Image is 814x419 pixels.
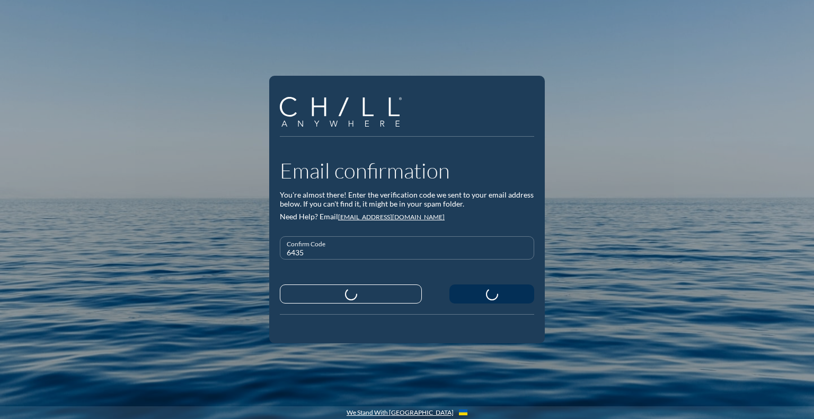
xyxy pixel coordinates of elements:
[287,246,527,259] input: Confirm Code
[338,213,445,221] a: [EMAIL_ADDRESS][DOMAIN_NAME]
[347,409,454,416] a: We Stand With [GEOGRAPHIC_DATA]
[280,158,534,183] h1: Email confirmation
[280,97,402,127] img: Company Logo
[280,212,338,221] span: Need Help? Email
[280,97,410,129] a: Company Logo
[280,191,534,209] div: You're almost there! Enter the verification code we sent to your email address below. If you can'...
[459,409,467,415] img: Flag_of_Ukraine.1aeecd60.svg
